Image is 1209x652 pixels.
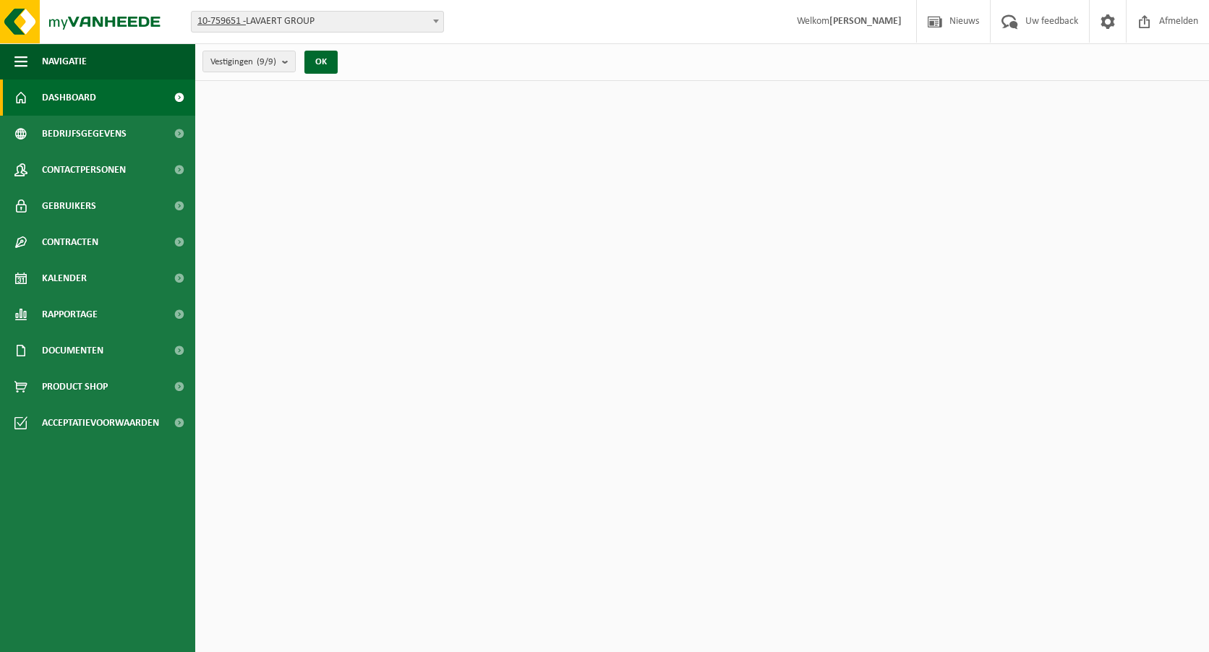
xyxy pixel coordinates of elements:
button: Vestigingen(9/9) [202,51,296,72]
tcxspan: Call 10-759651 - via 3CX [197,16,246,27]
span: Kalender [42,260,87,296]
span: Dashboard [42,80,96,116]
strong: [PERSON_NAME] [829,16,902,27]
count: (9/9) [257,57,276,67]
span: Gebruikers [42,188,96,224]
span: Navigatie [42,43,87,80]
span: Bedrijfsgegevens [42,116,127,152]
span: Contracten [42,224,98,260]
span: 10-759651 - LAVAERT GROUP [192,12,443,32]
span: Rapportage [42,296,98,333]
button: OK [304,51,338,74]
span: Contactpersonen [42,152,126,188]
span: Documenten [42,333,103,369]
span: Acceptatievoorwaarden [42,405,159,441]
span: Product Shop [42,369,108,405]
span: 10-759651 - LAVAERT GROUP [191,11,444,33]
span: Vestigingen [210,51,276,73]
